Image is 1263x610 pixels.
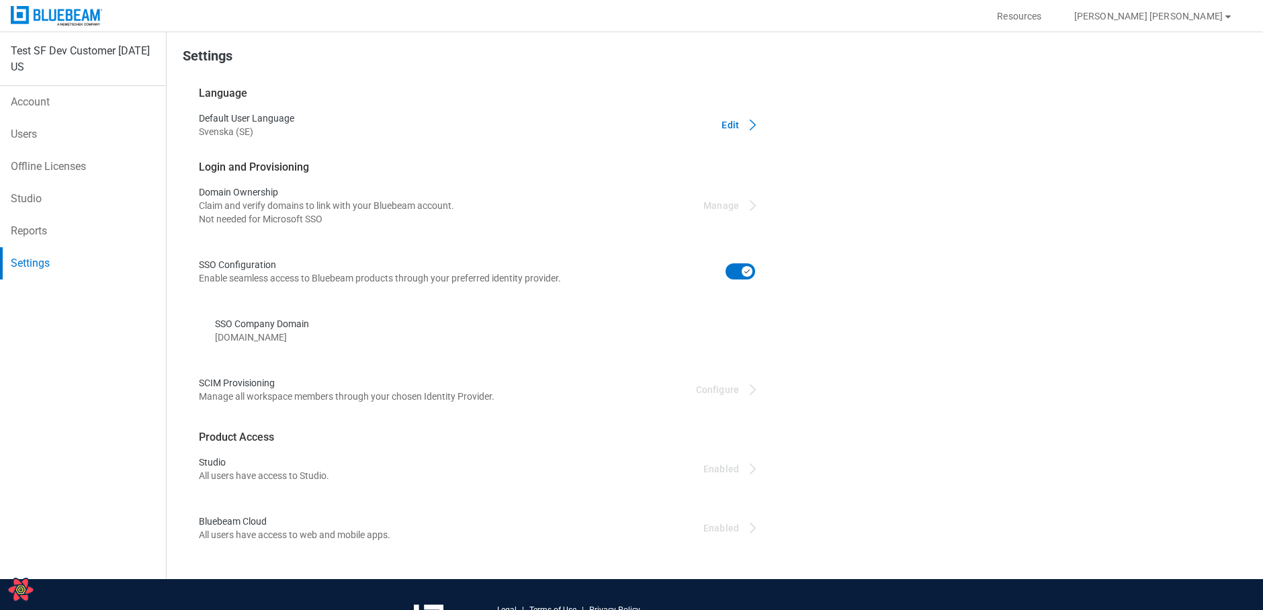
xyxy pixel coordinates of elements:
[7,576,34,603] button: Open React Query Devtools
[199,515,390,528] span: Bluebeam Cloud
[199,258,561,271] span: SSO Configuration
[11,6,102,26] img: Bluebeam, Inc.
[199,199,454,212] span: Claim and verify domains to link with your Bluebeam account.
[726,263,755,279] button: ssoConfigSwitch
[199,390,494,403] span: Manage all workspace members through your chosen Identity Provider.
[199,378,275,388] span: SCIM Provisioning
[981,5,1057,27] button: Resources
[199,271,561,285] span: Enable seamless access to Bluebeam products through your preferred identity provider.
[183,160,787,175] h3: Login and Provisioning
[183,86,1247,101] h3: Language
[703,462,739,476] span: Enabled
[687,458,771,480] button: Enabled
[687,517,771,539] button: Enabled
[1058,5,1250,27] button: [PERSON_NAME] [PERSON_NAME]
[11,43,155,75] div: Test SF Dev Customer [DATE] US
[215,331,309,344] span: [DOMAIN_NAME]
[705,114,771,136] button: Edit
[183,48,232,70] h1: Settings
[215,317,309,331] span: SSO Company Domain
[703,521,739,535] span: Enabled
[722,118,739,132] span: Edit
[680,379,771,400] button: Configure
[199,185,454,199] span: Domain Ownership
[703,199,739,212] span: Manage
[199,528,390,541] span: All users have access to web and mobile apps.
[183,430,787,445] h3: Product Access
[199,212,454,226] span: Not needed for Microsoft SSO
[687,195,771,216] button: Manage
[199,455,329,469] span: Studio
[199,469,329,482] span: All users have access to Studio.
[199,112,294,125] span: Default User Language
[199,125,294,138] span: Svenska (SE)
